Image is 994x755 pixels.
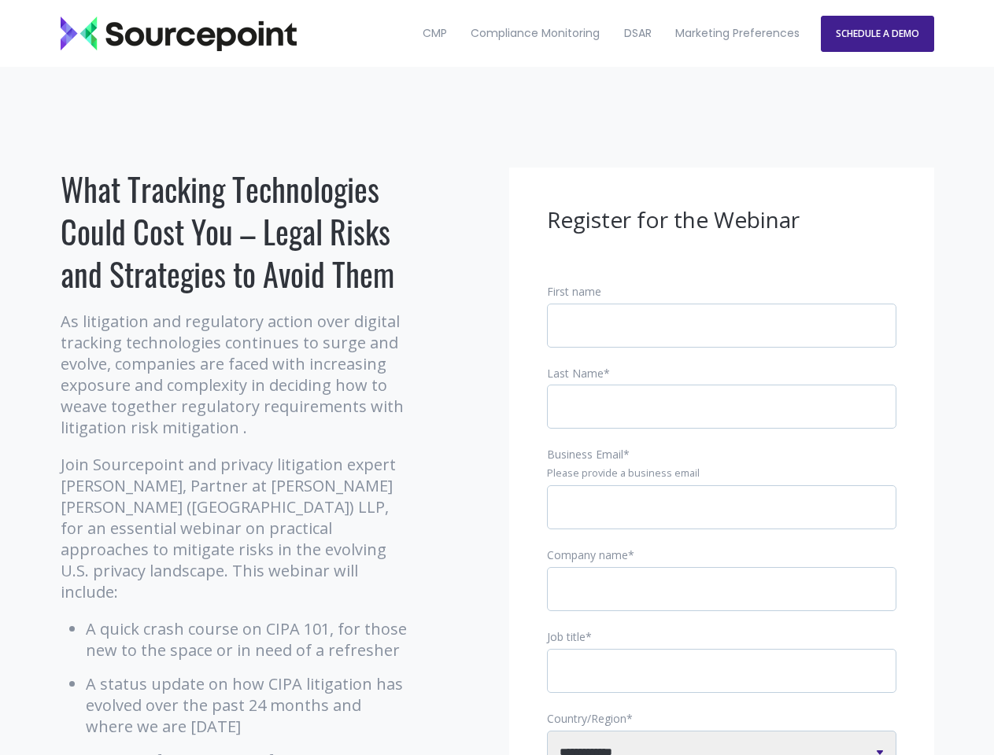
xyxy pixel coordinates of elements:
[547,711,626,726] span: Country/Region
[547,447,623,462] span: Business Email
[821,16,934,52] a: SCHEDULE A DEMO
[61,311,411,438] p: As litigation and regulatory action over digital tracking technologies continues to surge and evo...
[61,17,297,51] img: Sourcepoint_logo_black_transparent (2)-2
[547,629,586,644] span: Job title
[86,618,411,661] li: A quick crash course on CIPA 101, for those new to the space or in need of a refresher
[547,366,604,381] span: Last Name
[86,673,411,737] li: A status update on how CIPA litigation has evolved over the past 24 months and where we are [DATE]
[61,454,411,602] p: Join Sourcepoint and privacy litigation expert [PERSON_NAME], Partner at [PERSON_NAME] [PERSON_NA...
[547,466,896,481] legend: Please provide a business email
[547,205,896,235] h3: Register for the Webinar
[61,168,411,295] h1: What Tracking Technologies Could Cost You – Legal Risks and Strategies to Avoid Them
[547,284,601,299] span: First name
[547,547,628,562] span: Company name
